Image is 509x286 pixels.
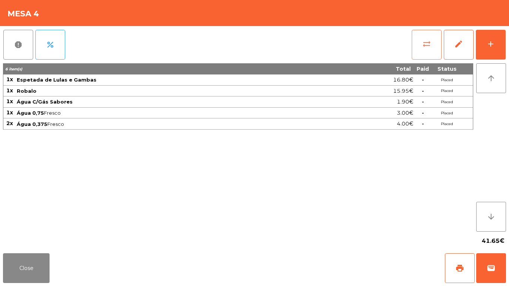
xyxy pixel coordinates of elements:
[332,63,414,74] th: Total
[6,120,13,127] span: 2x
[476,63,506,93] button: arrow_upward
[432,108,462,119] td: Placed
[17,110,332,116] span: Fresco
[476,253,506,283] button: wallet
[6,109,13,116] span: 1x
[454,39,463,48] span: edit
[6,76,13,83] span: 1x
[487,212,496,221] i: arrow_downward
[414,63,432,74] th: Paid
[397,97,413,107] span: 1.90€
[432,96,462,108] td: Placed
[6,87,13,94] span: 1x
[397,108,413,118] span: 3.00€
[432,74,462,86] td: Placed
[5,67,22,71] span: 6 item(s)
[6,98,13,105] span: 1x
[445,253,475,283] button: print
[422,109,424,116] span: -
[422,120,424,127] span: -
[422,88,424,94] span: -
[35,30,65,60] button: percent
[393,75,413,85] span: 16.80€
[486,39,495,48] div: add
[17,77,97,83] span: Espetada de Lulas e Gambas
[487,74,496,83] i: arrow_upward
[432,118,462,130] td: Placed
[476,202,506,232] button: arrow_downward
[397,119,413,129] span: 4.00€
[46,40,55,49] span: percent
[7,8,39,19] h4: Mesa 4
[412,30,442,60] button: sync_alt
[393,86,413,96] span: 15.95€
[17,121,47,127] span: Água 0,375
[17,110,44,116] span: Água 0,75
[432,86,462,97] td: Placed
[455,264,464,273] span: print
[14,40,23,49] span: report
[422,76,424,83] span: -
[3,253,50,283] button: Close
[17,99,73,105] span: Água C/Gás Sabores
[432,63,462,74] th: Status
[422,98,424,105] span: -
[3,30,33,60] button: report
[17,88,37,94] span: Robalo
[476,30,506,60] button: add
[17,121,332,127] span: Fresco
[487,264,496,273] span: wallet
[422,39,431,48] span: sync_alt
[482,235,505,247] span: 41.65€
[444,30,474,60] button: edit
